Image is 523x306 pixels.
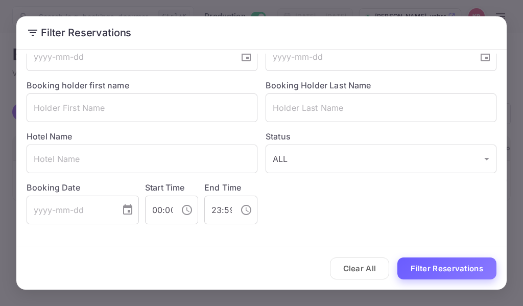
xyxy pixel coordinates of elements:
input: Hotel Name [27,145,257,173]
label: Booking Holder Last Name [266,80,371,90]
label: Start Time [145,182,185,193]
input: hh:mm [204,196,232,224]
button: Choose date [117,200,138,220]
input: yyyy-mm-dd [27,196,113,224]
input: yyyy-mm-dd [266,42,471,71]
label: Hotel Name [27,131,73,142]
div: ALL [266,145,496,173]
button: Choose date [475,46,495,67]
button: Choose date [236,46,256,67]
label: End Time [204,182,241,193]
input: hh:mm [145,196,173,224]
h2: Filter Reservations [16,16,507,49]
input: Holder Last Name [266,93,496,122]
button: Clear All [330,257,390,279]
button: Choose time, selected time is 12:00 AM [177,200,197,220]
label: Booking holder first name [27,80,129,90]
input: yyyy-mm-dd [27,42,232,71]
label: Booking Date [27,181,139,194]
button: Choose time, selected time is 11:59 PM [236,200,256,220]
input: Holder First Name [27,93,257,122]
label: Status [266,130,496,143]
button: Filter Reservations [397,257,496,279]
